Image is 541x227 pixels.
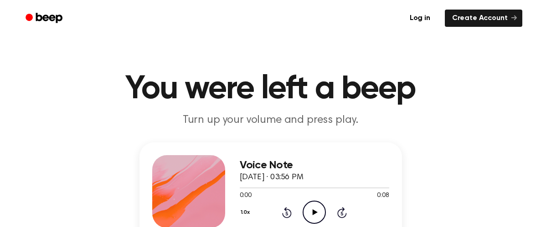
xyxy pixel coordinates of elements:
h3: Voice Note [240,159,389,172]
a: Beep [19,10,71,27]
span: [DATE] · 03:56 PM [240,173,304,182]
a: Create Account [445,10,522,27]
button: 1.0x [240,205,253,220]
p: Turn up your volume and press play. [96,113,446,128]
h1: You were left a beep [37,73,504,106]
a: Log in [401,8,439,29]
span: 0:00 [240,191,252,201]
span: 0:08 [377,191,389,201]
